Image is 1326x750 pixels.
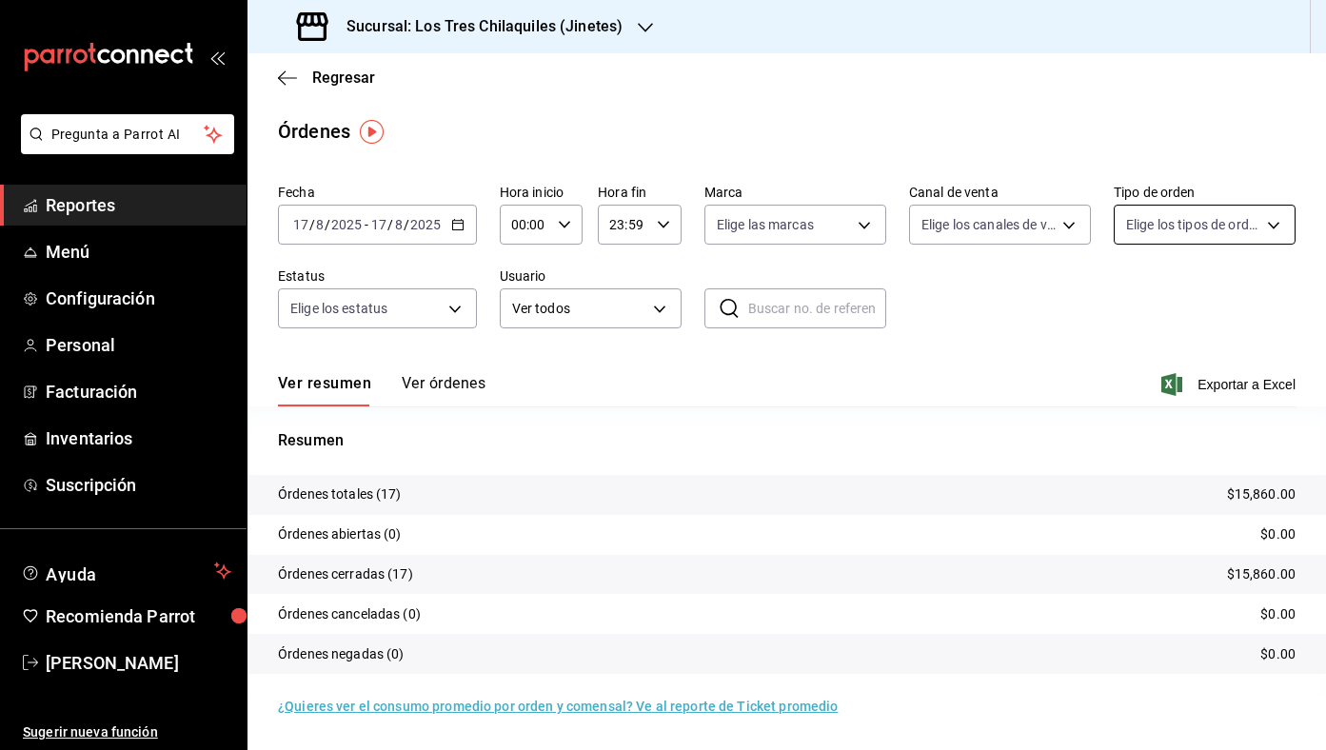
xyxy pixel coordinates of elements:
[278,564,413,584] p: Órdenes cerradas (17)
[325,217,330,232] span: /
[1165,373,1296,396] button: Exportar a Excel
[278,484,402,504] p: Órdenes totales (17)
[909,186,1091,199] label: Canal de venta
[46,425,231,451] span: Inventarios
[1114,186,1296,199] label: Tipo de orden
[512,299,646,319] span: Ver todos
[312,69,375,87] span: Regresar
[21,114,234,154] button: Pregunta a Parrot AI
[13,138,234,158] a: Pregunta a Parrot AI
[46,603,231,629] span: Recomienda Parrot
[278,524,402,544] p: Órdenes abiertas (0)
[23,722,231,742] span: Sugerir nueva función
[46,332,231,358] span: Personal
[500,186,584,199] label: Hora inicio
[278,699,838,714] a: ¿Quieres ver el consumo promedio por orden y comensal? Ve al reporte de Ticket promedio
[46,239,231,265] span: Menú
[278,429,1296,452] p: Resumen
[1260,524,1296,544] p: $0.00
[278,269,477,283] label: Estatus
[278,644,405,664] p: Órdenes negadas (0)
[46,192,231,218] span: Reportes
[278,186,477,199] label: Fecha
[1227,564,1296,584] p: $15,860.00
[402,374,485,406] button: Ver órdenes
[309,217,315,232] span: /
[1260,604,1296,624] p: $0.00
[209,49,225,65] button: open_drawer_menu
[278,374,485,406] div: navigation tabs
[46,472,231,498] span: Suscripción
[360,120,384,144] img: Tooltip marker
[704,186,886,199] label: Marca
[748,289,886,327] input: Buscar no. de referencia
[331,15,623,38] h3: Sucursal: Los Tres Chilaquiles (Jinetes)
[387,217,393,232] span: /
[278,117,350,146] div: Órdenes
[365,217,368,232] span: -
[598,186,682,199] label: Hora fin
[394,217,404,232] input: --
[404,217,409,232] span: /
[278,374,371,406] button: Ver resumen
[330,217,363,232] input: ----
[921,215,1056,234] span: Elige los canales de venta
[1227,484,1296,504] p: $15,860.00
[717,215,814,234] span: Elige las marcas
[370,217,387,232] input: --
[409,217,442,232] input: ----
[46,379,231,405] span: Facturación
[46,286,231,311] span: Configuración
[1260,644,1296,664] p: $0.00
[46,650,231,676] span: [PERSON_NAME]
[278,69,375,87] button: Regresar
[290,299,387,318] span: Elige los estatus
[1126,215,1260,234] span: Elige los tipos de orden
[278,604,421,624] p: Órdenes canceladas (0)
[292,217,309,232] input: --
[51,125,205,145] span: Pregunta a Parrot AI
[500,269,682,283] label: Usuario
[315,217,325,232] input: --
[46,560,207,582] span: Ayuda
